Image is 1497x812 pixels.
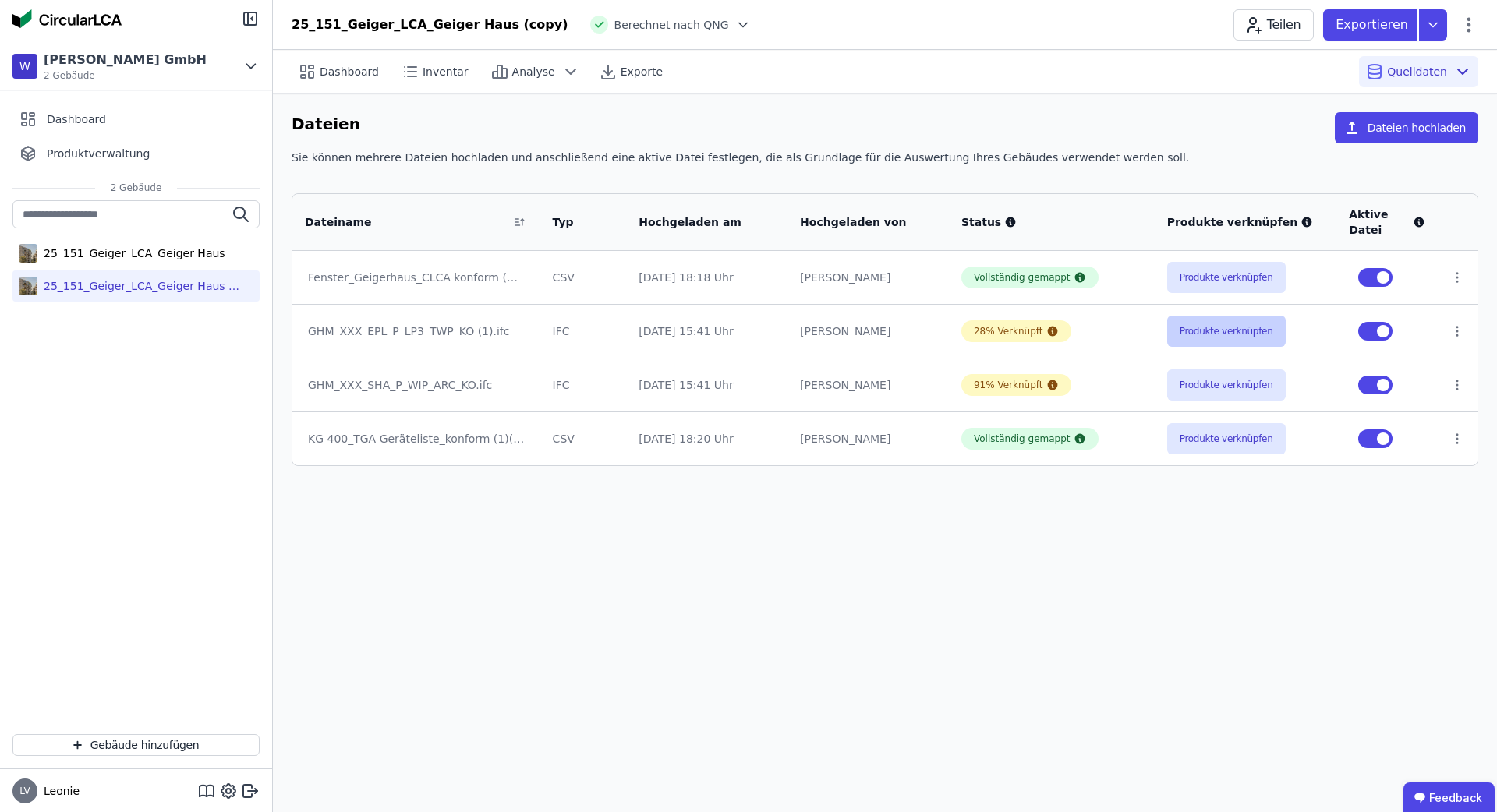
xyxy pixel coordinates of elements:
img: Concular [12,9,122,28]
span: 2 Gebäude [95,182,178,194]
p: Exportieren [1336,16,1411,34]
div: CSV [553,431,614,447]
div: Hochgeladen von [800,214,917,230]
div: 25_151_Geiger_LCA_Geiger Haus [37,245,225,261]
div: 91% Verknüpft [974,379,1043,391]
div: GHM_XXX_EPL_P_LP3_TWP_KO (1).ifc [308,323,525,339]
div: [PERSON_NAME] [800,323,936,339]
div: [PERSON_NAME] GmbH [44,51,207,69]
div: Produkte verknüpfen [1167,214,1325,230]
button: Produkte verknüpfen [1167,423,1286,454]
div: IFC [553,323,614,339]
button: Produkte verknüpfen [1167,369,1286,401]
div: [PERSON_NAME] [800,377,936,393]
button: Produkte verknüpfen [1167,262,1286,293]
div: 28% Verknüpft [974,325,1043,337]
img: 25_151_Geiger_LCA_Geiger Haus (copy) [19,274,37,298]
div: Sie können mehrere Dateien hochladen und anschließend eine aktive Datei festlegen, die als Grundl... [292,150,1478,178]
div: KG 400_TGA Geräteliste_konform (1)(1).xlsx [308,431,525,447]
img: 25_151_Geiger_LCA_Geiger Haus [19,241,37,266]
span: Produktverwaltung [47,146,150,161]
div: CSV [553,270,614,285]
span: Inventar [423,64,469,79]
div: [PERSON_NAME] [800,270,936,285]
button: Teilen [1233,9,1314,41]
div: Fenster_Geigerhaus_CLCA konform (1)_with_mappings.xlsx [308,270,525,285]
span: Dashboard [47,111,106,127]
span: Dashboard [320,64,379,79]
span: Quelldaten [1387,64,1447,79]
div: Hochgeladen am [639,214,756,230]
h6: Dateien [292,112,360,137]
div: Dateiname [305,214,508,230]
span: Leonie [37,783,80,799]
div: IFC [553,377,614,393]
div: Vollständig gemappt [974,271,1071,284]
div: 25_151_Geiger_LCA_Geiger Haus (copy) [37,278,240,294]
div: [DATE] 15:41 Uhr [639,323,775,339]
span: Exporte [621,64,663,79]
span: LV [19,786,30,796]
div: W [12,54,37,79]
span: Berechnet nach QNG [614,17,729,33]
div: 25_151_Geiger_LCA_Geiger Haus (copy) [292,16,568,34]
div: Aktive Datei [1349,207,1425,238]
div: [DATE] 15:41 Uhr [639,377,775,393]
span: 2 Gebäude [44,69,207,82]
div: GHM_XXX_SHA_P_WIP_ARC_KO.ifc [308,377,525,393]
div: [DATE] 18:20 Uhr [639,431,775,447]
div: Vollständig gemappt [974,432,1071,445]
span: Analyse [512,64,555,79]
div: Status [961,214,1142,230]
div: [PERSON_NAME] [800,431,936,447]
div: [DATE] 18:18 Uhr [639,270,775,285]
button: Produkte verknüpfen [1167,316,1286,347]
button: Gebäude hinzufügen [12,734,260,756]
div: Typ [553,214,596,230]
button: Dateien hochladen [1335,112,1478,143]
